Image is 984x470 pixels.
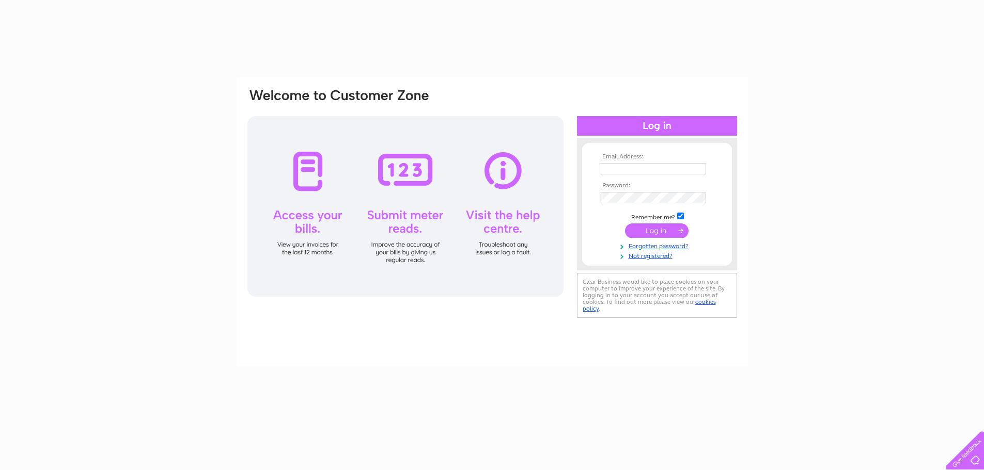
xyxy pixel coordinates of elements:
td: Remember me? [597,211,717,221]
th: Password: [597,182,717,189]
a: Not registered? [600,250,717,260]
a: Forgotten password? [600,240,717,250]
a: cookies policy [583,298,716,312]
div: Clear Business would like to place cookies on your computer to improve your experience of the sit... [577,273,737,318]
th: Email Address: [597,153,717,160]
input: Submit [625,223,689,238]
